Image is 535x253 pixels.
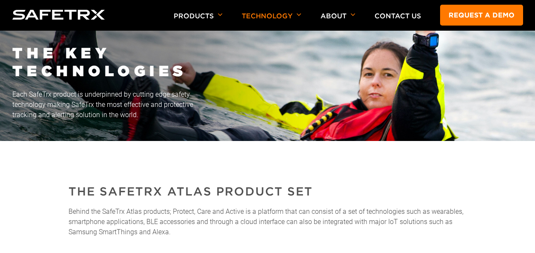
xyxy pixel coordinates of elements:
[174,12,223,31] p: Products
[69,207,467,237] p: Behind the SafeTrx Atlas products; Protect, Care and Active is a platform that can consist of a s...
[440,5,523,26] a: Request a demo
[12,89,523,120] p: Each SafeTrx product is underpinned by cutting edge safety technology making SafeTrx the most eff...
[69,183,467,200] h2: THE SAFETRX ATLAS PRODUCT SET
[12,44,523,80] h1: THE KEY TECHNOLOGIES
[12,10,105,20] img: Logo SafeTrx
[320,12,355,31] p: About
[218,13,223,16] img: Arrow down icon
[375,12,421,20] a: Contact Us
[351,13,355,16] img: Arrow down icon
[297,13,301,16] img: Arrow down icon
[242,12,301,31] p: Technology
